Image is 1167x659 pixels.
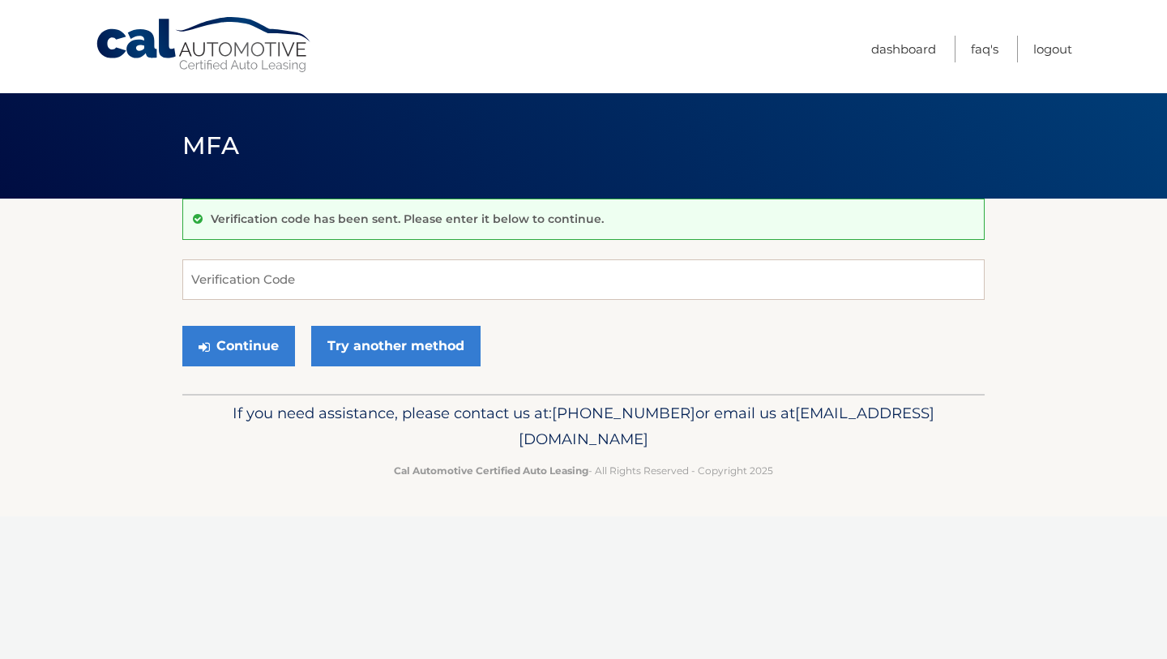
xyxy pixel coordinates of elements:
[971,36,998,62] a: FAQ's
[871,36,936,62] a: Dashboard
[182,326,295,366] button: Continue
[1033,36,1072,62] a: Logout
[552,404,695,422] span: [PHONE_NUMBER]
[193,462,974,479] p: - All Rights Reserved - Copyright 2025
[394,464,588,477] strong: Cal Automotive Certified Auto Leasing
[311,326,481,366] a: Try another method
[182,131,239,160] span: MFA
[519,404,934,448] span: [EMAIL_ADDRESS][DOMAIN_NAME]
[182,259,985,300] input: Verification Code
[95,16,314,74] a: Cal Automotive
[211,212,604,226] p: Verification code has been sent. Please enter it below to continue.
[193,400,974,452] p: If you need assistance, please contact us at: or email us at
